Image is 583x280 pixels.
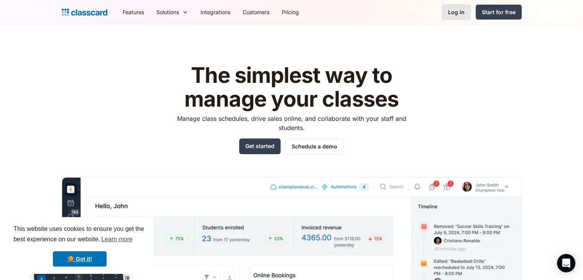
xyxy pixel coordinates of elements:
[117,3,150,21] a: Features
[100,234,134,245] a: learn more about cookies
[236,3,276,21] a: Customers
[557,254,575,272] div: Open Intercom Messenger
[239,138,281,154] a: Get started
[170,64,413,111] h1: The simplest way to manage your classes
[285,138,344,154] a: Schedule a demo
[13,224,146,245] span: This website uses cookies to ensure you get the best experience on our website.
[194,3,236,21] a: Integrations
[170,114,413,132] p: Manage class schedules, drive sales online, and collaborate with your staff and students.
[53,251,107,267] a: dismiss cookie message
[276,3,305,21] a: Pricing
[482,8,516,16] div: Start for free
[6,217,153,274] div: cookieconsent
[448,8,465,16] div: Log in
[62,7,107,18] a: home
[476,5,522,20] a: Start for free
[442,4,471,20] a: Log in
[150,3,194,21] div: Solutions
[156,8,179,16] div: Solutions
